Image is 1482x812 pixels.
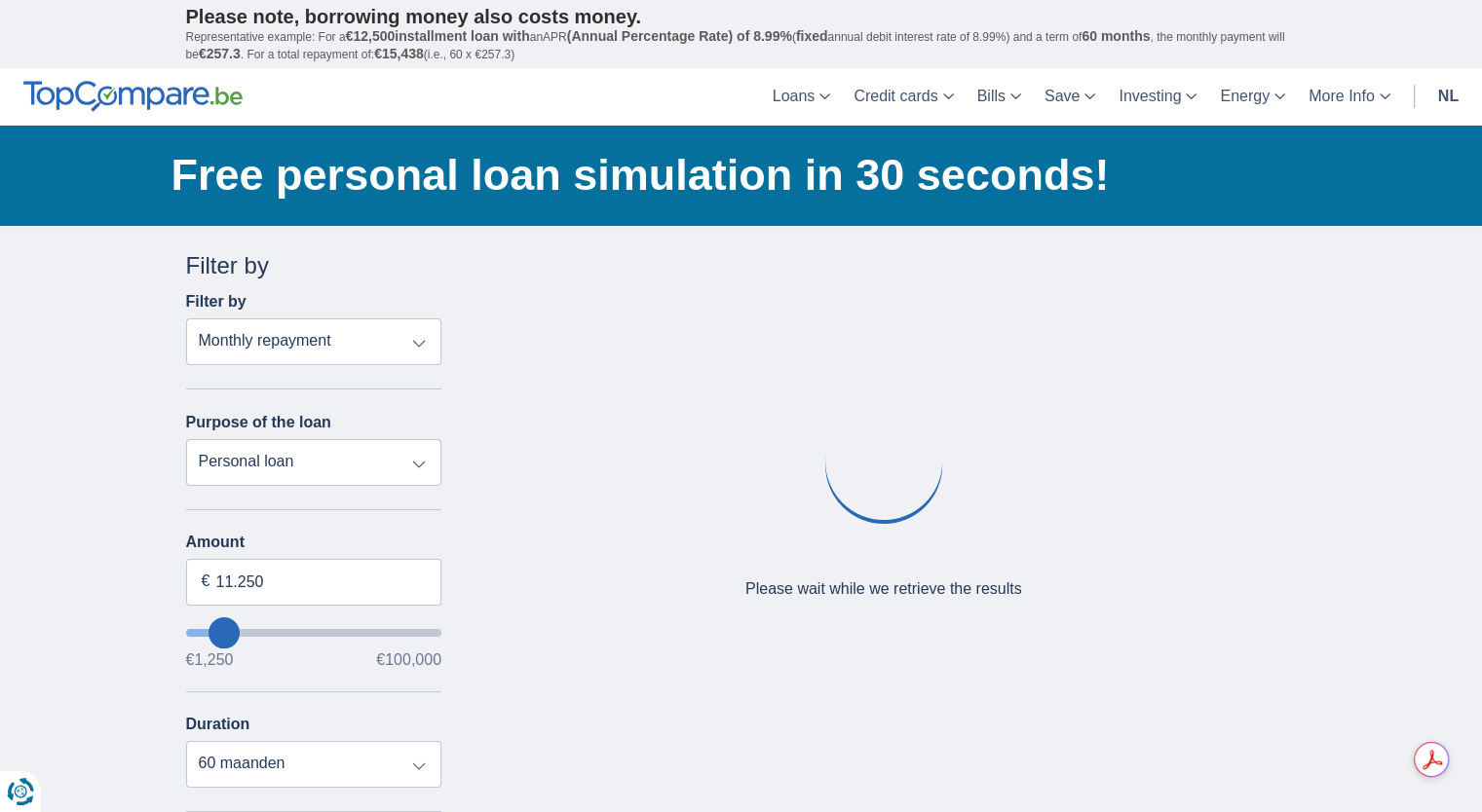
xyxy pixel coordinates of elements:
[424,48,514,61] font: (i.e., 60 x €257.3)
[1082,28,1150,44] font: 60 months
[842,68,965,126] a: Credit cards
[374,46,424,61] font: €15,438
[827,30,1082,44] font: annual debit interest rate of 8.99%) and a term of
[171,150,1110,200] font: Free personal loan simulation in 30 seconds!
[1045,88,1080,104] font: Save
[202,572,210,589] font: €
[186,252,269,278] font: Filter by
[186,534,245,550] font: Amount
[186,30,1285,61] font: , the monthly payment will be
[186,716,250,732] font: Duration
[241,48,374,61] font: . For a total repayment of:
[1107,68,1208,126] a: Investing
[1119,88,1181,104] font: Investing
[761,68,843,126] a: Loans
[376,651,441,668] font: €100,000
[792,30,796,44] font: (
[186,629,442,637] input: wantToBorrow
[530,30,543,44] font: an
[854,88,937,104] font: Credit cards
[186,30,346,44] font: Representative example: For a
[1220,88,1270,104] font: Energy
[23,81,243,112] img: TopCompare
[395,28,529,44] font: installment loan with
[186,293,247,310] font: Filter by
[1426,68,1470,126] a: nl
[1297,68,1402,126] a: More Info
[1033,68,1107,126] a: Save
[186,651,234,668] font: €1,250
[346,28,396,44] font: €12,500
[773,88,816,104] font: Loans
[186,6,642,27] font: Please note, borrowing money also costs money.
[1309,88,1375,104] font: More Info
[199,46,241,61] font: €257.3
[1438,88,1459,104] font: nl
[186,414,331,430] font: Purpose of the loan
[543,30,567,44] font: APR
[977,88,1006,104] font: Bills
[966,68,1033,126] a: Bills
[745,580,1022,597] font: Please wait while we retrieve the results
[1208,68,1297,126] a: Energy
[796,28,828,44] font: fixed
[567,28,792,44] font: (Annual Percentage Rate) of 8.99%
